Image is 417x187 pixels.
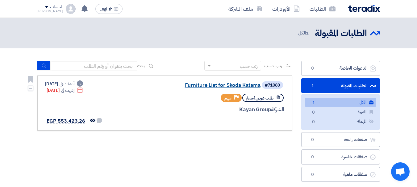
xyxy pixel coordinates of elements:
[310,100,317,106] span: 1
[50,5,63,10] div: الحساب
[305,117,376,126] a: المهملة
[309,137,316,143] span: 0
[306,30,309,36] span: 1
[271,106,284,113] span: الشركة
[301,132,380,147] a: صفقات رابحة0
[265,83,280,87] div: #71080
[301,149,380,165] a: صفقات خاسرة0
[309,172,316,178] span: 0
[246,95,273,101] span: طلب عرض أسعار
[301,61,380,76] a: الدعوات الخاصة0
[136,106,284,114] div: Kayan Group
[137,63,145,69] span: بحث
[301,167,380,182] a: صفقات ملغية0
[240,63,258,70] div: رتب حسب
[309,83,316,89] span: 1
[37,10,64,13] div: [PERSON_NAME]
[223,2,267,16] a: ملف الشركة
[47,87,83,94] div: [DATE]
[60,81,74,87] span: أنشئت في
[310,119,317,125] span: 0
[95,4,123,14] button: English
[45,81,83,87] div: [DATE]
[61,87,74,94] span: إنتهت في
[310,109,317,116] span: 0
[298,30,310,37] span: الكل
[224,95,231,101] span: مهم
[315,27,367,39] h2: الطلبات المقبولة
[51,61,137,71] input: ابحث بعنوان أو رقم الطلب
[309,154,316,160] span: 0
[99,7,112,11] span: English
[267,2,305,16] a: الأوردرات
[348,5,380,12] img: Teradix logo
[309,65,316,71] span: 0
[137,83,261,88] a: Furniture List for Skoda Katama
[305,108,376,116] a: المميزة
[391,162,410,181] div: Open chat
[47,117,85,125] span: EGP 553,423.26
[301,78,380,93] a: الطلبات المقبولة1
[66,4,76,14] img: profile_test.png
[305,2,340,16] a: الطلبات
[264,63,282,69] span: رتب حسب
[305,98,376,107] a: الكل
